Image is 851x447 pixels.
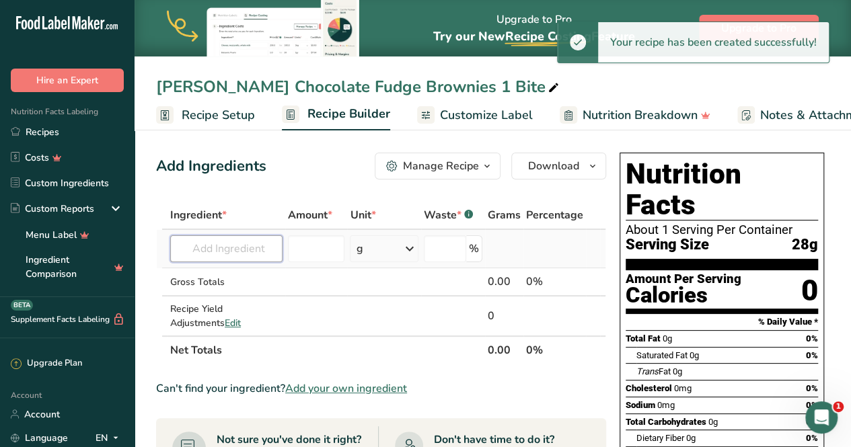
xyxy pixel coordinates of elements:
span: 0% [806,383,818,393]
div: Waste [424,207,473,223]
div: Upgrade to Pro [433,1,634,56]
div: g [356,241,363,257]
div: Manage Recipe [403,158,479,174]
span: 0% [806,333,818,343]
span: Total Carbohydrates [626,417,706,427]
span: Add your own ingredient [285,380,407,397]
span: 0g [686,433,696,443]
span: Recipe Builder [307,105,390,123]
div: 0 [801,273,818,309]
span: Sodium [626,400,655,410]
div: Can't find your ingredient? [156,380,606,397]
a: Customize Label [417,100,533,130]
a: Nutrition Breakdown [560,100,710,130]
span: Customize Label [440,106,533,124]
span: Upgrade to Pro [721,20,797,36]
div: 0.00 [488,274,521,290]
button: Upgrade to Pro [699,15,819,42]
span: 0g [673,366,682,376]
button: Download [511,153,606,179]
span: Amount [288,207,332,223]
div: Amount Per Serving [626,273,741,286]
span: 0g [663,333,672,343]
div: Your recipe has been created successfully! [598,22,829,63]
span: Percentage [526,207,583,223]
div: 0% [526,274,583,290]
span: Cholesterol [626,383,672,393]
span: Nutrition Breakdown [583,106,698,124]
th: Net Totals [168,335,485,364]
div: About 1 Serving Per Container [626,223,818,237]
span: 0mg [657,400,675,410]
span: 28g [792,237,818,253]
div: [PERSON_NAME] Chocolate Fudge Brownies 1 Bite [156,75,562,99]
div: Add Ingredients [156,155,266,177]
span: Recipe Setup [182,106,255,124]
span: 0% [806,350,818,360]
div: Custom Reports [11,202,94,216]
span: Fat [636,366,671,376]
a: Recipe Setup [156,100,255,130]
th: 0.00 [485,335,523,364]
i: Trans [636,366,659,376]
span: 0% [806,433,818,443]
a: Recipe Builder [282,99,390,131]
span: 0g [708,417,718,427]
span: Recipe Costing [505,28,591,44]
span: Ingredient [170,207,227,223]
iframe: Intercom live chat [805,401,838,434]
div: 0 [488,308,521,324]
span: Grams [488,207,521,223]
div: Gross Totals [170,275,283,289]
span: Dietary Fiber [636,433,684,443]
span: Try our New Feature [433,28,634,44]
span: Saturated Fat [636,350,688,360]
span: 0mg [674,383,692,393]
div: EN [96,430,124,446]
section: % Daily Value * [626,314,818,330]
th: 0% [523,335,586,364]
span: Total Fat [626,333,661,343]
span: 0% [806,400,818,410]
button: Manage Recipe [375,153,501,179]
div: Recipe Yield Adjustments [170,302,283,330]
input: Add Ingredient [170,235,283,262]
span: 1 [833,401,844,412]
span: Download [528,158,579,174]
div: BETA [11,300,33,311]
button: Hire an Expert [11,69,124,92]
span: Serving Size [626,237,709,253]
span: Unit [350,207,375,223]
span: Edit [225,317,241,329]
span: 0g [690,350,699,360]
h1: Nutrition Facts [626,159,818,220]
div: Upgrade Plan [11,357,82,370]
div: Calories [626,286,741,305]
